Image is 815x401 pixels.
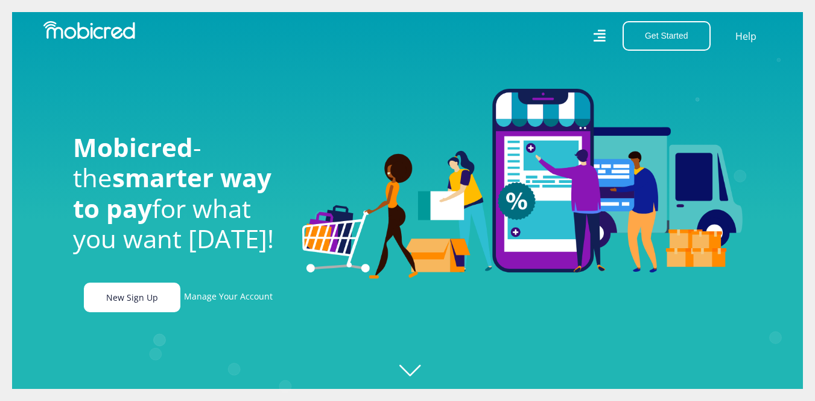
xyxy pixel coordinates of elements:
[302,89,743,280] img: Welcome to Mobicred
[735,28,757,44] a: Help
[73,160,271,225] span: smarter way to pay
[73,130,193,164] span: Mobicred
[73,132,284,254] h1: - the for what you want [DATE]!
[84,283,180,312] a: New Sign Up
[623,21,711,51] button: Get Started
[43,21,135,39] img: Mobicred
[184,283,273,312] a: Manage Your Account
